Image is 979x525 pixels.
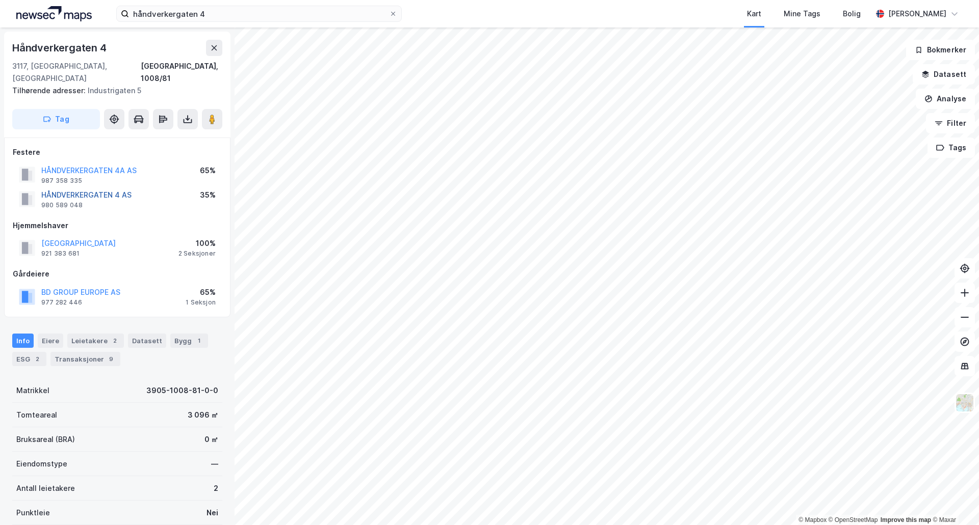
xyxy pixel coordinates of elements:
div: — [211,458,218,470]
button: Tags [928,137,975,158]
div: Gårdeiere [13,268,222,280]
img: Z [955,393,974,412]
div: [GEOGRAPHIC_DATA], 1008/81 [141,60,222,85]
div: ESG [12,352,46,366]
div: Kontrollprogram for chat [928,476,979,525]
div: Antall leietakere [16,482,75,494]
div: Bygg [170,334,208,348]
div: 0 ㎡ [204,433,218,446]
button: Tag [12,109,100,129]
div: 2 [110,336,120,346]
div: Håndverkergaten 4 [12,40,109,56]
div: Punktleie [16,507,50,519]
a: Improve this map [881,516,931,523]
div: Industrigaten 5 [12,85,214,97]
div: Datasett [128,334,166,348]
button: Datasett [913,64,975,85]
a: OpenStreetMap [829,516,878,523]
div: 100% [178,237,216,250]
div: 3117, [GEOGRAPHIC_DATA], [GEOGRAPHIC_DATA] [12,60,141,85]
div: [PERSON_NAME] [888,8,946,20]
a: Mapbox [798,516,827,523]
div: 65% [186,286,216,298]
div: Hjemmelshaver [13,219,222,232]
div: 987 358 335 [41,177,82,185]
span: Tilhørende adresser: [12,86,88,95]
div: Tomteareal [16,409,57,421]
div: 1 [194,336,204,346]
div: Eiere [38,334,63,348]
div: Kart [747,8,761,20]
div: 2 [214,482,218,494]
div: 1 Seksjon [186,298,216,307]
div: Matrikkel [16,384,49,397]
div: 3905-1008-81-0-0 [146,384,218,397]
div: Info [12,334,34,348]
div: 921 383 681 [41,250,80,258]
button: Bokmerker [906,40,975,60]
div: Nei [207,507,218,519]
div: 35% [200,189,216,201]
div: 2 Seksjoner [178,250,216,258]
div: 980 589 048 [41,201,83,209]
div: Leietakere [67,334,124,348]
input: Søk på adresse, matrikkel, gårdeiere, leietakere eller personer [129,6,389,21]
div: 65% [200,164,216,177]
img: logo.a4113a55bc3d86da70a041830d287a7e.svg [16,6,92,21]
div: Eiendomstype [16,458,67,470]
div: Mine Tags [784,8,820,20]
div: Bruksareal (BRA) [16,433,75,446]
button: Filter [926,113,975,133]
div: 9 [106,354,116,364]
div: 977 282 446 [41,298,82,307]
button: Analyse [916,89,975,109]
div: Bolig [843,8,861,20]
div: 3 096 ㎡ [188,409,218,421]
iframe: Chat Widget [928,476,979,525]
div: 2 [32,354,42,364]
div: Festere [13,146,222,158]
div: Transaksjoner [50,352,120,366]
